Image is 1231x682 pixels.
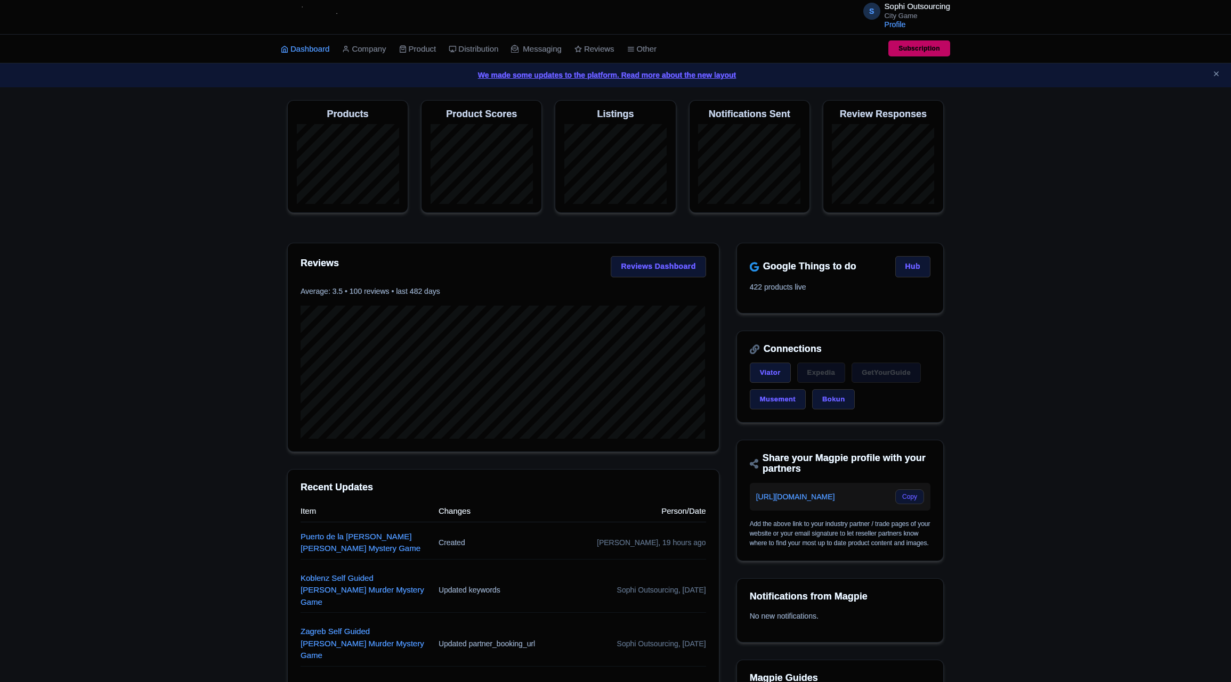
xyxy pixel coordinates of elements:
[750,453,930,474] h2: Share your Magpie profile with your partners
[888,40,950,56] a: Subscription
[342,35,386,64] a: Company
[276,5,358,29] img: logo-ab69f6fb50320c5b225c76a69d11143b.png
[301,532,420,553] a: Puerto de la [PERSON_NAME] [PERSON_NAME] Mystery Game
[750,363,791,383] a: Viator
[863,3,880,20] span: S
[611,256,706,277] a: Reviews Dashboard
[399,35,436,64] a: Product
[895,256,930,277] a: Hub
[439,638,568,650] div: Updated partner_booking_url
[327,109,369,120] h4: Products
[439,537,568,548] div: Created
[1212,69,1220,81] button: Close announcement
[577,537,706,548] div: [PERSON_NAME], 19 hours ago
[750,611,930,622] p: No new notifications.
[812,389,855,409] a: Bokun
[6,70,1225,81] a: We made some updates to the platform. Read more about the new layout
[857,2,950,19] a: S Sophi Outsourcing City Game
[627,35,657,64] a: Other
[301,258,339,269] h2: Reviews
[577,505,706,517] div: Person/Date
[756,492,835,501] a: [URL][DOMAIN_NAME]
[709,109,790,120] h4: Notifications Sent
[449,35,498,64] a: Distribution
[301,482,706,493] h2: Recent Updates
[797,363,846,383] a: Expedia
[885,2,950,11] span: Sophi Outsourcing
[840,109,927,120] h4: Review Responses
[852,363,921,383] a: GetYourGuide
[301,627,424,660] a: Zagreb Self Guided [PERSON_NAME] Murder Mystery Game
[577,585,706,596] div: Sophi Outsourcing, [DATE]
[895,489,924,504] button: Copy
[750,389,806,409] a: Musement
[577,638,706,650] div: Sophi Outsourcing, [DATE]
[439,505,568,517] div: Changes
[885,12,950,19] small: City Game
[301,573,424,606] a: Koblenz Self Guided [PERSON_NAME] Murder Mystery Game
[301,505,430,517] div: Item
[885,20,906,29] a: Profile
[750,519,930,548] div: Add the above link to your industry partner / trade pages of your website or your email signature...
[750,344,930,355] h2: Connections
[301,286,706,297] p: Average: 3.5 • 100 reviews • last 482 days
[281,35,329,64] a: Dashboard
[446,109,517,120] h4: Product Scores
[750,282,930,293] p: 422 products live
[750,591,930,602] h2: Notifications from Magpie
[750,261,856,272] h2: Google Things to do
[511,35,562,64] a: Messaging
[597,109,634,120] h4: Listings
[439,585,568,596] div: Updated keywords
[574,35,614,64] a: Reviews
